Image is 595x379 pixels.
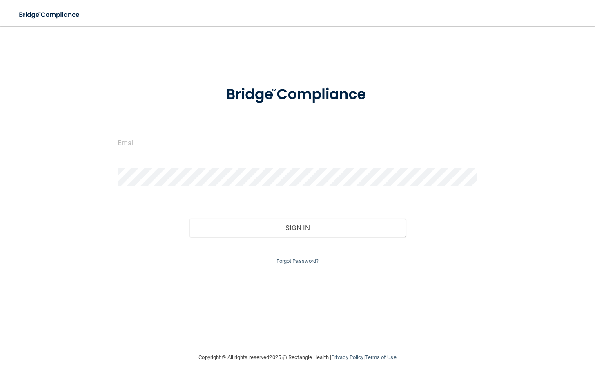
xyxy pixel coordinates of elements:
[331,354,363,360] a: Privacy Policy
[211,75,385,114] img: bridge_compliance_login_screen.278c3ca4.svg
[149,344,447,370] div: Copyright © All rights reserved 2025 @ Rectangle Health | |
[12,7,87,23] img: bridge_compliance_login_screen.278c3ca4.svg
[276,258,319,264] a: Forgot Password?
[189,219,406,237] button: Sign In
[118,134,477,152] input: Email
[365,354,396,360] a: Terms of Use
